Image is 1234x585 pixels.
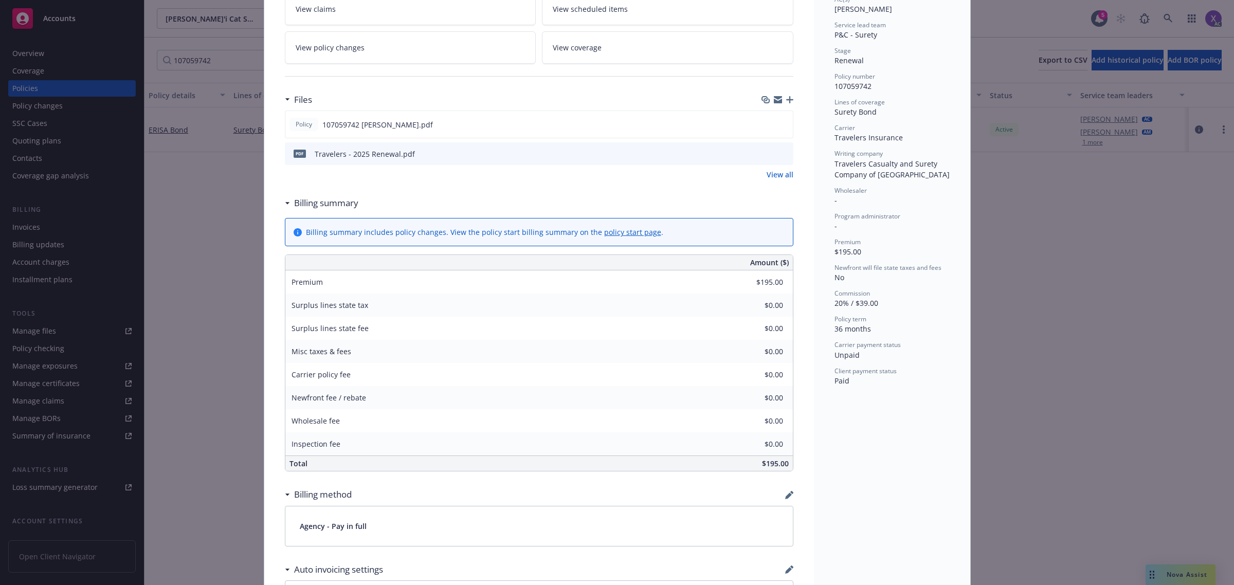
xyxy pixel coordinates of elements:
[834,149,883,158] span: Writing company
[767,169,793,180] a: View all
[834,106,950,117] div: Surety Bond
[285,93,312,106] div: Files
[292,277,323,287] span: Premium
[834,298,878,308] span: 20% / $39.00
[750,257,789,268] span: Amount ($)
[764,149,772,159] button: download file
[292,439,340,449] span: Inspection fee
[722,413,789,429] input: 0.00
[285,488,352,501] div: Billing method
[834,133,903,142] span: Travelers Insurance
[834,212,900,221] span: Program administrator
[834,272,844,282] span: No
[289,459,307,468] span: Total
[296,42,365,53] span: View policy changes
[834,315,866,323] span: Policy term
[834,350,860,360] span: Unpaid
[763,119,771,130] button: download file
[834,221,837,231] span: -
[722,275,789,290] input: 0.00
[294,563,383,576] h3: Auto invoicing settings
[834,56,864,65] span: Renewal
[722,321,789,336] input: 0.00
[294,120,314,129] span: Policy
[292,370,351,379] span: Carrier policy fee
[834,30,877,40] span: P&C - Surety
[292,416,340,426] span: Wholesale fee
[834,195,837,205] span: -
[306,227,663,237] div: Billing summary includes policy changes. View the policy start billing summary on the .
[292,323,369,333] span: Surplus lines state fee
[834,367,897,375] span: Client payment status
[834,376,849,386] span: Paid
[834,4,892,14] span: [PERSON_NAME]
[285,506,793,546] div: Agency - Pay in full
[285,563,383,576] div: Auto invoicing settings
[779,119,789,130] button: preview file
[834,21,886,29] span: Service lead team
[315,149,415,159] div: Travelers - 2025 Renewal.pdf
[834,159,950,179] span: Travelers Casualty and Surety Company of [GEOGRAPHIC_DATA]
[834,98,885,106] span: Lines of coverage
[834,324,871,334] span: 36 months
[722,344,789,359] input: 0.00
[553,42,602,53] span: View coverage
[285,31,536,64] a: View policy changes
[834,72,875,81] span: Policy number
[722,367,789,382] input: 0.00
[834,247,861,257] span: $195.00
[722,298,789,313] input: 0.00
[553,4,628,14] span: View scheduled items
[294,150,306,157] span: pdf
[834,123,855,132] span: Carrier
[780,149,789,159] button: preview file
[296,4,336,14] span: View claims
[722,436,789,452] input: 0.00
[834,289,870,298] span: Commission
[294,196,358,210] h3: Billing summary
[542,31,793,64] a: View coverage
[834,263,941,272] span: Newfront will file state taxes and fees
[834,81,872,91] span: 107059742
[834,340,901,349] span: Carrier payment status
[292,300,368,310] span: Surplus lines state tax
[834,186,867,195] span: Wholesaler
[322,119,433,130] span: 107059742 [PERSON_NAME].pdf
[604,227,661,237] a: policy start page
[834,46,851,55] span: Stage
[285,196,358,210] div: Billing summary
[292,346,351,356] span: Misc taxes & fees
[762,459,789,468] span: $195.00
[834,237,861,246] span: Premium
[722,390,789,406] input: 0.00
[294,488,352,501] h3: Billing method
[292,393,366,403] span: Newfront fee / rebate
[294,93,312,106] h3: Files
